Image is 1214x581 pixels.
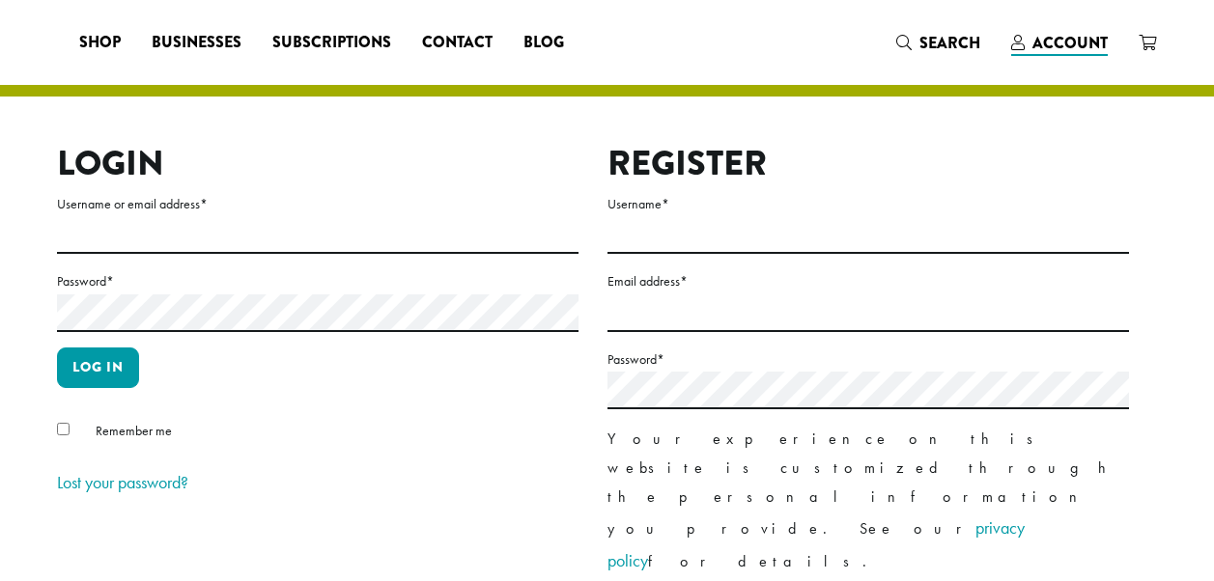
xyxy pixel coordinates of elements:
[422,31,493,55] span: Contact
[1032,32,1108,54] span: Account
[607,516,1025,571] a: privacy policy
[57,143,579,184] h2: Login
[607,143,1129,184] h2: Register
[57,471,188,493] a: Lost your password?
[607,269,1129,293] label: Email address
[64,27,136,58] a: Shop
[57,269,579,293] label: Password
[607,347,1129,372] label: Password
[152,31,241,55] span: Businesses
[523,31,564,55] span: Blog
[96,422,172,439] span: Remember me
[57,347,139,388] button: Log in
[79,31,121,55] span: Shop
[607,192,1129,216] label: Username
[607,425,1129,577] p: Your experience on this website is customized through the personal information you provide. See o...
[919,32,980,54] span: Search
[881,27,996,59] a: Search
[272,31,391,55] span: Subscriptions
[57,192,579,216] label: Username or email address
